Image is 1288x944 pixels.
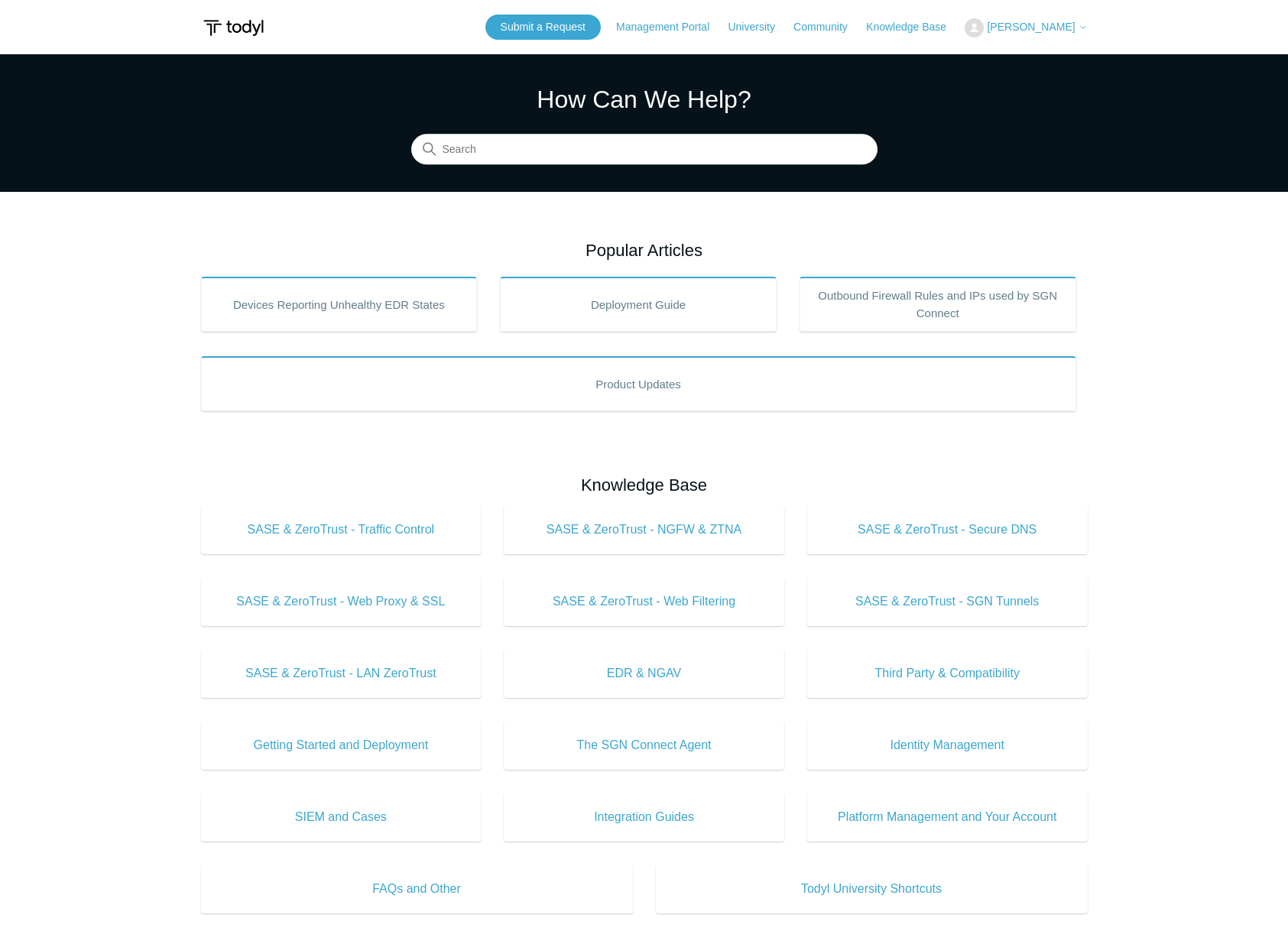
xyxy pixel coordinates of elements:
a: Outbound Firewall Rules and IPs used by SGN Connect [800,277,1076,332]
a: Third Party & Compatibility [807,649,1088,698]
a: SASE & ZeroTrust - NGFW & ZTNA [504,505,784,554]
a: Submit a Request [485,15,601,40]
h1: How Can We Help? [411,81,878,118]
a: Knowledge Base [866,19,962,35]
span: The SGN Connect Agent [527,736,761,754]
a: SASE & ZeroTrust - SGN Tunnels [807,577,1088,626]
span: SASE & ZeroTrust - Secure DNS [830,521,1065,539]
span: Getting Started and Deployment [224,736,459,754]
a: FAQs and Other [201,865,633,913]
a: EDR & NGAV [504,649,784,698]
a: SASE & ZeroTrust - Web Proxy & SSL [201,577,482,626]
span: [PERSON_NAME] [987,21,1075,33]
a: Deployment Guide [500,277,777,332]
span: SASE & ZeroTrust - LAN ZeroTrust [224,664,459,683]
a: Community [793,19,863,35]
span: SASE & ZeroTrust - NGFW & ZTNA [527,521,761,539]
a: Integration Guides [504,793,784,842]
span: SASE & ZeroTrust - Web Proxy & SSL [224,592,459,611]
a: Management Portal [616,19,725,35]
span: Integration Guides [527,808,761,826]
a: University [728,19,790,35]
a: SIEM and Cases [201,793,482,842]
span: Platform Management and Your Account [830,808,1065,826]
span: Identity Management [830,736,1065,754]
span: FAQs and Other [224,880,610,898]
span: Third Party & Compatibility [830,664,1065,683]
a: SASE & ZeroTrust - Secure DNS [807,505,1088,554]
a: Getting Started and Deployment [201,721,482,770]
a: SASE & ZeroTrust - LAN ZeroTrust [201,649,482,698]
a: The SGN Connect Agent [504,721,784,770]
img: Todyl Support Center Help Center home page [201,14,266,42]
span: SASE & ZeroTrust - SGN Tunnels [830,592,1065,611]
a: Todyl University Shortcuts [656,865,1088,913]
a: SASE & ZeroTrust - Web Filtering [504,577,784,626]
span: Todyl University Shortcuts [679,880,1065,898]
a: Identity Management [807,721,1088,770]
h2: Popular Articles [201,238,1088,263]
h2: Knowledge Base [201,472,1088,498]
span: SASE & ZeroTrust - Traffic Control [224,521,459,539]
input: Search [411,135,878,165]
span: SIEM and Cases [224,808,459,826]
a: SASE & ZeroTrust - Traffic Control [201,505,482,554]
a: Platform Management and Your Account [807,793,1088,842]
span: SASE & ZeroTrust - Web Filtering [527,592,761,611]
button: [PERSON_NAME] [965,18,1087,37]
a: Product Updates [201,356,1076,411]
a: Devices Reporting Unhealthy EDR States [201,277,478,332]
span: EDR & NGAV [527,664,761,683]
